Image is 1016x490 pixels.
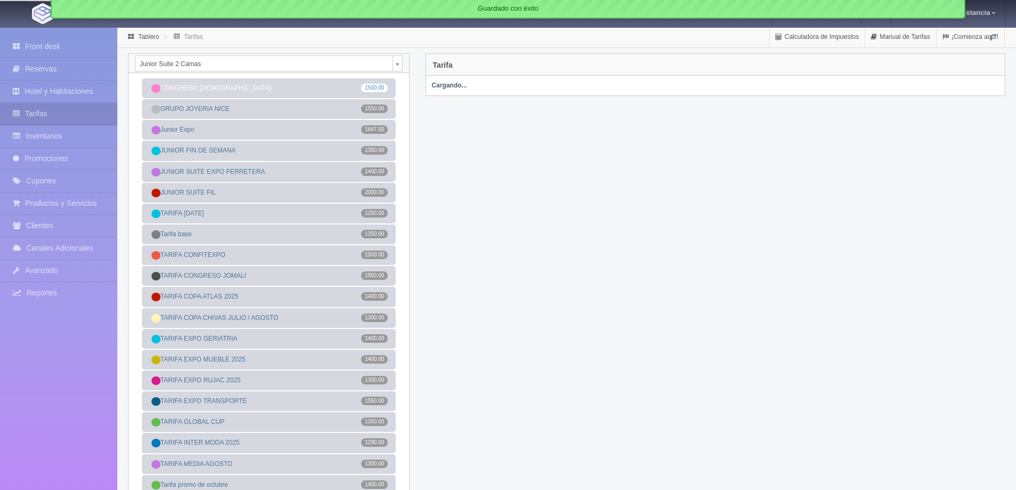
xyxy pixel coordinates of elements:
a: Manual de Tarifas [865,27,936,47]
a: TARIFA MEDIA AGOSTO1300.00 [142,454,396,474]
span: 1400.00 [361,292,388,301]
a: TARIFA GLOBAL CUP1350.00 [142,412,396,432]
span: 1250.00 [361,230,388,238]
a: Junior Suite 2 Camas [135,55,403,71]
strong: Cargando... [431,82,467,89]
a: GRUPO JOYERIA NICE1550.00 [142,99,396,119]
a: TARIFA CONGRESO JOMALI1500.00 [142,266,396,286]
a: JUNIOR SUITE FIL2000.00 [142,183,396,203]
a: TARIFA EXPO TRANSPORTE1550.00 [142,391,396,411]
a: TARIFA CONFITEXPO1500.00 [142,245,396,265]
span: 1647.00 [361,125,388,134]
a: TARIFA COPA ATLAS 20251400.00 [142,287,396,307]
h4: Tarifa [433,61,452,69]
span: 1400.00 [361,480,388,489]
a: ¡Comienza aquí! [937,27,1004,47]
span: 1250.00 [361,209,388,218]
a: TARIFA EXPO RUJAC 20251300.00 [142,371,396,390]
span: 1400.00 [361,355,388,364]
a: TARIFA COPA CHIVAS JULIO / AGOSTO1300.00 [142,308,396,328]
span: 1400.00 [361,334,388,343]
span: 1500.00 [361,84,388,92]
span: 1500.00 [361,251,388,259]
span: 1500.00 [361,271,388,280]
span: 1550.00 [361,397,388,405]
span: 1550.00 [361,105,388,113]
span: 1350.00 [361,146,388,155]
span: 1300.00 [361,376,388,384]
a: Calculadora de Impuestos [770,27,865,47]
a: JUNIOR FIN DE SEMANA1350.00 [142,141,396,160]
a: JUNIOR SUITE EXPO FERRETERA1400.00 [142,162,396,182]
span: 1290.00 [361,438,388,447]
a: TARIFA EXPO MUEBLE 20251400.00 [142,350,396,369]
span: 1400.00 [361,167,388,176]
span: 2000.00 [361,188,388,197]
a: TARIFA INTER MODA 20251290.00 [142,433,396,453]
a: Tablero [138,33,159,41]
a: TARIFA [DATE]1250.00 [142,204,396,223]
a: CONGRESO [DEMOGRAPHIC_DATA]1500.00 [142,78,396,98]
span: Junior Suite 2 Camas [140,56,388,72]
a: Junior Expo1647.00 [142,120,396,140]
a: TARIFA EXPO GERIATRIA1400.00 [142,329,396,349]
span: 1350.00 [361,417,388,426]
span: 1300.00 [361,460,388,468]
a: Tarifas [184,33,203,41]
img: Getabed [32,3,53,24]
a: Tarifa base1250.00 [142,224,396,244]
span: 1300.00 [361,314,388,322]
span: Guardado con éxito [478,4,538,12]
